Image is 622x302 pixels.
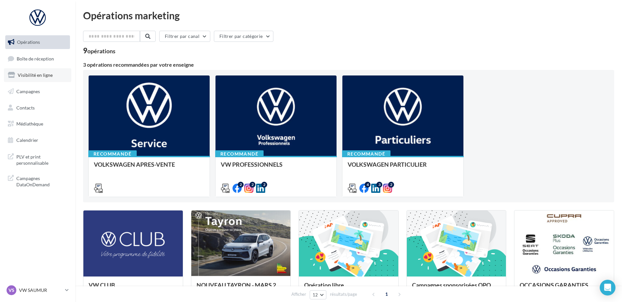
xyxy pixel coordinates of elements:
div: VOLKSWAGEN APRES-VENTE [94,161,204,174]
span: résultats/page [330,291,357,297]
span: Boîte de réception [17,56,54,61]
p: VW SAUMUR [19,287,62,294]
span: Calendrier [16,137,38,143]
button: Filtrer par catégorie [214,31,273,42]
div: 4 [365,182,371,188]
a: Opérations [4,35,71,49]
div: Campagnes sponsorisées OPO [412,282,501,295]
span: 1 [381,289,392,299]
span: VS [9,287,14,294]
span: Campagnes DataOnDemand [16,174,67,188]
div: Recommandé [215,150,264,158]
div: opérations [87,48,115,54]
span: Visibilité en ligne [18,72,53,78]
a: VS VW SAUMUR [5,284,70,296]
span: PLV et print personnalisable [16,152,67,166]
a: Visibilité en ligne [4,68,71,82]
div: 9 [83,47,115,54]
a: Boîte de réception [4,52,71,66]
span: 12 [313,292,318,297]
a: PLV et print personnalisable [4,150,71,169]
span: Campagnes [16,89,40,94]
div: Opération libre [304,282,393,295]
span: Opérations [17,39,40,45]
a: Campagnes DataOnDemand [4,171,71,191]
div: 3 opérations recommandées par votre enseigne [83,62,614,67]
div: VOLKSWAGEN PARTICULIER [348,161,458,174]
span: Médiathèque [16,121,43,126]
div: VW CLUB [89,282,178,295]
div: 2 [261,182,267,188]
a: Contacts [4,101,71,115]
div: OCCASIONS GARANTIES [520,282,609,295]
div: Opérations marketing [83,10,614,20]
div: 2 [388,182,394,188]
div: Recommandé [342,150,390,158]
button: Filtrer par canal [159,31,210,42]
a: Campagnes [4,85,71,98]
a: Médiathèque [4,117,71,131]
div: 3 [376,182,382,188]
button: 12 [310,290,326,299]
div: 2 [238,182,244,188]
div: VW PROFESSIONNELS [221,161,331,174]
a: Calendrier [4,133,71,147]
span: Contacts [16,105,35,110]
div: Open Intercom Messenger [600,280,615,295]
div: Recommandé [88,150,137,158]
div: 2 [250,182,255,188]
div: NOUVEAU TAYRON - MARS 2025 [197,282,285,295]
span: Afficher [291,291,306,297]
